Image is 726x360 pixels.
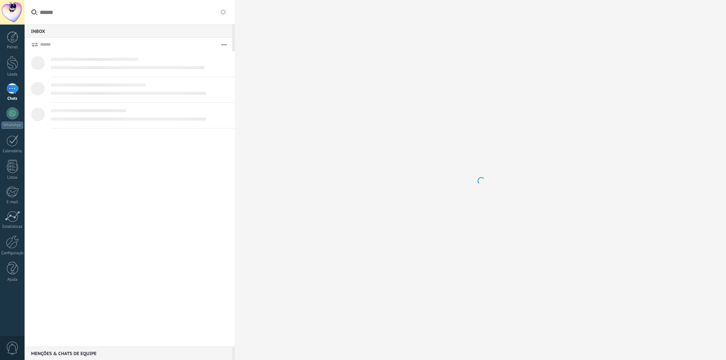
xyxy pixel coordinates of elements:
div: Leads [2,72,23,77]
div: Chats [2,96,23,101]
div: Menções & Chats de equipe [25,346,232,360]
div: WhatsApp [2,122,23,129]
div: Configurações [2,251,23,256]
div: Listas [2,175,23,180]
div: Calendário [2,149,23,154]
div: E-mail [2,200,23,205]
div: Painel [2,45,23,50]
div: Estatísticas [2,224,23,229]
div: Ajuda [2,277,23,282]
div: Inbox [25,24,232,38]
